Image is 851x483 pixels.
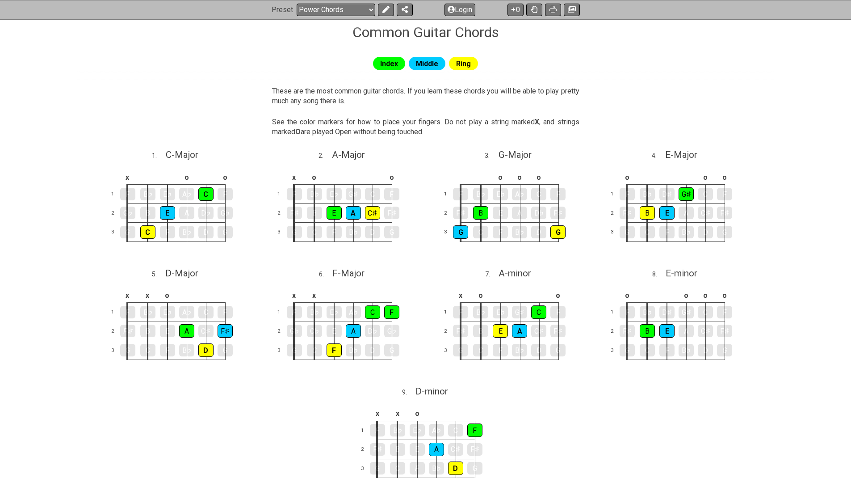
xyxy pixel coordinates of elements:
div: F [493,226,508,238]
div: D [531,344,546,356]
div: C [307,344,322,356]
div: B♭ [679,344,694,356]
td: x [284,170,305,185]
div: D♭ [198,207,214,219]
div: G♯ [679,187,694,201]
div: F♯ [370,443,385,456]
strong: X [535,118,539,126]
div: C♯ [198,325,214,337]
div: G [467,462,482,475]
div: C [365,188,380,200]
div: B♭ [346,344,361,356]
div: C♭ [307,325,322,337]
td: 2 [439,322,460,341]
div: A [679,207,694,219]
div: E♭ [160,188,175,200]
div: F♯ [620,207,635,219]
td: 1 [356,421,377,440]
div: C♯ [448,443,463,456]
td: x [284,288,305,303]
span: 4 . [652,151,665,161]
div: D [198,343,214,357]
div: B♭ [179,226,194,238]
div: G [717,226,732,238]
div: F [550,306,566,318]
div: A♭ [429,424,444,436]
div: B♭ [140,306,155,318]
div: E [327,206,342,220]
td: x [138,288,158,303]
td: 1 [272,303,294,322]
td: 2 [605,203,627,223]
button: Share Preset [397,4,413,16]
td: o [510,170,529,185]
div: C [140,344,155,356]
span: G - Major [499,149,532,160]
div: C♯ [531,325,546,337]
div: A♭ [179,188,194,200]
div: B♭ [346,226,361,238]
td: o [490,170,510,185]
div: G♭ [120,207,135,219]
div: B♭ [640,306,655,318]
td: 2 [272,322,294,341]
div: F [453,188,468,200]
div: C♯ [365,206,380,220]
td: o [529,170,549,185]
div: F [120,188,135,200]
td: 3 [106,223,127,242]
div: A♭ [346,306,361,318]
div: G [218,226,233,238]
span: D - Major [165,268,198,279]
strong: O [295,127,301,136]
div: F [160,226,175,238]
div: B♭ [512,344,527,356]
div: F [160,344,175,356]
td: o [696,170,715,185]
td: 3 [106,341,127,360]
div: F [410,462,425,475]
div: E♭ [493,188,508,200]
div: C [448,424,463,436]
div: F [370,424,385,436]
td: 2 [605,322,627,341]
td: o [407,407,427,421]
div: G [453,344,468,356]
span: Preset [272,6,293,14]
span: 8 . [652,270,666,280]
div: B♭ [429,462,444,475]
div: A♭ [179,306,194,318]
div: F [218,188,233,200]
td: o [549,288,568,303]
div: A [346,324,361,338]
div: F [717,306,732,318]
div: G♯ [512,306,527,318]
div: F♯ [287,207,302,219]
p: See the color markers for how to place your fingers. Do not play a string marked , and strings ma... [272,117,579,137]
div: C♯ [698,325,713,337]
button: Toggle Dexterity for all fretkits [526,4,542,16]
div: G [717,344,732,356]
td: 1 [106,303,127,322]
span: 2 . [319,151,332,161]
div: C [140,225,155,239]
div: B♭ [140,188,155,200]
div: A [179,207,194,219]
div: F♯ [467,443,482,456]
span: Middle [416,57,438,70]
div: G♯ [679,306,694,318]
div: B♭ [679,226,694,238]
div: F♯ [717,325,732,337]
div: C [640,344,655,356]
td: 2 [272,203,294,223]
td: 2 [106,203,127,223]
div: F [120,306,135,318]
div: F♯ [550,207,566,219]
div: G [550,225,566,239]
div: E♭ [327,306,342,318]
div: F♯ [453,325,468,337]
span: E - Major [665,149,697,160]
div: C [473,344,488,356]
div: C [365,305,380,319]
div: E [410,443,425,456]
